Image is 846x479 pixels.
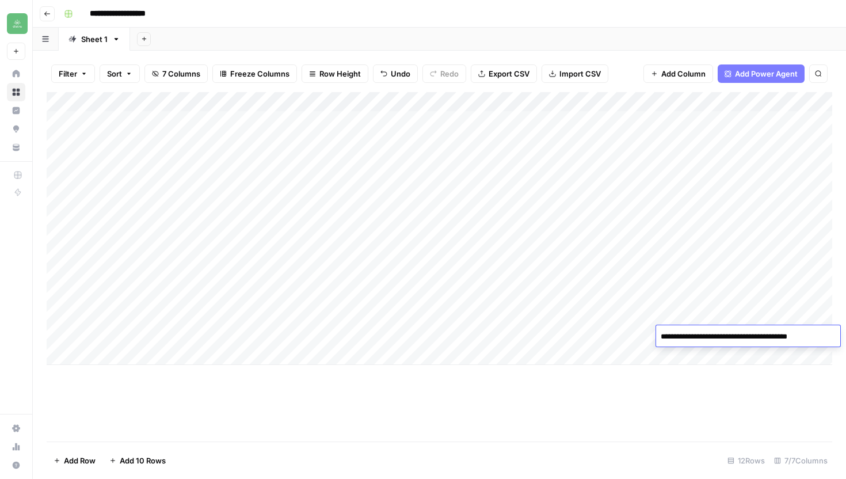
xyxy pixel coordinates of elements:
[440,68,459,79] span: Redo
[7,419,25,438] a: Settings
[107,68,122,79] span: Sort
[212,64,297,83] button: Freeze Columns
[51,64,95,83] button: Filter
[302,64,368,83] button: Row Height
[120,455,166,466] span: Add 10 Rows
[7,13,28,34] img: Distru Logo
[489,68,529,79] span: Export CSV
[7,9,25,38] button: Workspace: Distru
[769,451,832,470] div: 7/7 Columns
[7,64,25,83] a: Home
[723,451,769,470] div: 12 Rows
[7,83,25,101] a: Browse
[735,68,798,79] span: Add Power Agent
[542,64,608,83] button: Import CSV
[471,64,537,83] button: Export CSV
[373,64,418,83] button: Undo
[718,64,805,83] button: Add Power Agent
[7,120,25,138] a: Opportunities
[59,28,130,51] a: Sheet 1
[661,68,706,79] span: Add Column
[7,438,25,456] a: Usage
[102,451,173,470] button: Add 10 Rows
[162,68,200,79] span: 7 Columns
[319,68,361,79] span: Row Height
[7,138,25,157] a: Your Data
[7,456,25,474] button: Help + Support
[391,68,410,79] span: Undo
[47,451,102,470] button: Add Row
[559,68,601,79] span: Import CSV
[422,64,466,83] button: Redo
[59,68,77,79] span: Filter
[7,101,25,120] a: Insights
[144,64,208,83] button: 7 Columns
[643,64,713,83] button: Add Column
[230,68,289,79] span: Freeze Columns
[64,455,96,466] span: Add Row
[81,33,108,45] div: Sheet 1
[100,64,140,83] button: Sort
